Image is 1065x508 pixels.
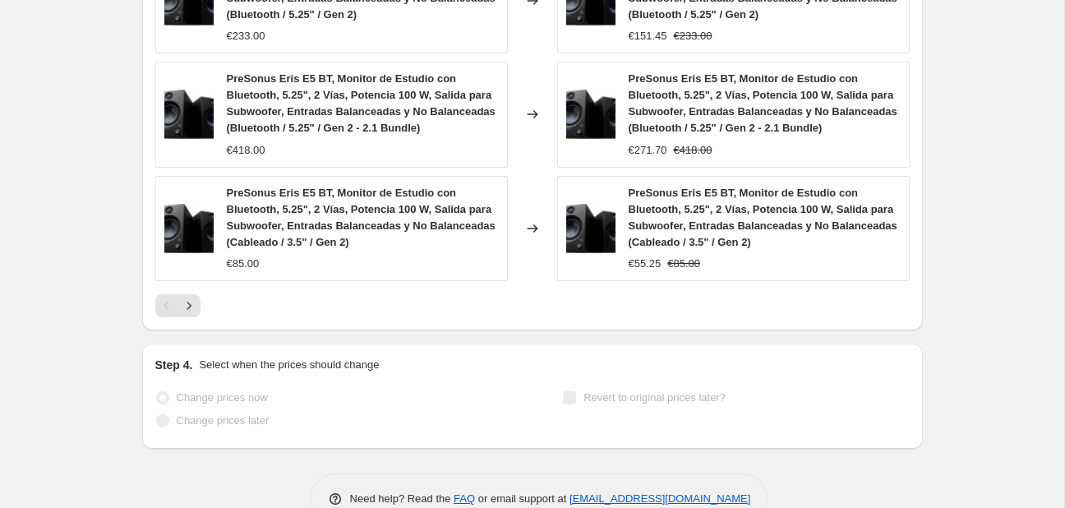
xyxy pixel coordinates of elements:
[227,72,496,134] span: PreSonus Eris E5 BT, Monitor de Estudio con Bluetooth, 5.25", 2 Vías, Potencia 100 W, Salida para...
[164,90,214,139] img: 71ZG0Pjz9QL._AC_SL1500_80x.jpg
[177,294,201,317] button: Next
[454,492,475,505] a: FAQ
[227,256,260,272] div: €85.00
[155,357,193,373] h2: Step 4.
[629,142,667,159] div: €271.70
[177,414,270,427] span: Change prices later
[199,357,379,373] p: Select when the prices should change
[227,142,265,159] div: €418.00
[583,391,726,404] span: Revert to original prices later?
[155,294,201,317] nav: Pagination
[566,90,615,139] img: 71ZG0Pjz9QL._AC_SL1500_80x.jpg
[629,28,667,44] div: €151.45
[569,492,750,505] a: [EMAIL_ADDRESS][DOMAIN_NAME]
[629,72,897,134] span: PreSonus Eris E5 BT, Monitor de Estudio con Bluetooth, 5.25", 2 Vías, Potencia 100 W, Salida para...
[350,492,454,505] span: Need help? Read the
[227,28,265,44] div: €233.00
[629,256,662,272] div: €55.25
[674,142,712,159] strike: €418.00
[629,187,897,248] span: PreSonus Eris E5 BT, Monitor de Estudio con Bluetooth, 5.25", 2 Vías, Potencia 100 W, Salida para...
[674,28,712,44] strike: €233.00
[227,187,496,248] span: PreSonus Eris E5 BT, Monitor de Estudio con Bluetooth, 5.25", 2 Vías, Potencia 100 W, Salida para...
[177,391,268,404] span: Change prices now
[475,492,569,505] span: or email support at
[667,256,700,272] strike: €85.00
[164,204,214,253] img: 71ZG0Pjz9QL._AC_SL1500_80x.jpg
[566,204,615,253] img: 71ZG0Pjz9QL._AC_SL1500_80x.jpg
